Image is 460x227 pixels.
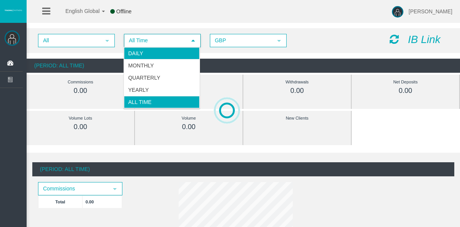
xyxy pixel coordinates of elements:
li: Quarterly [124,72,200,84]
div: 0.00 [260,86,334,95]
img: logo.svg [4,9,23,12]
div: Volume [152,114,225,123]
span: select [104,38,110,44]
li: Daily [124,47,200,59]
span: select [276,38,282,44]
div: 0.00 [44,86,117,95]
td: Total [38,195,82,208]
li: Yearly [124,84,200,96]
div: (Period: All Time) [27,59,460,73]
span: [PERSON_NAME] [409,8,452,14]
div: Net Deposits [369,78,442,86]
div: 0.00 [44,123,117,131]
i: IB Link [408,34,441,45]
div: (Period: All Time) [32,162,454,176]
li: Monthly [124,59,200,72]
span: GBP [211,35,272,46]
span: English Global [56,8,100,14]
span: select [190,38,196,44]
img: user-image [392,6,403,18]
div: Withdrawals [260,78,334,86]
div: 0.00 [369,86,442,95]
div: Commissions [44,78,117,86]
td: 0.00 [82,195,122,208]
span: Offline [116,8,132,14]
span: All Time [125,35,186,46]
span: All [39,35,100,46]
div: Volume Lots [44,114,117,123]
i: Reload Dashboard [390,34,399,45]
li: All Time [124,96,200,108]
span: select [112,186,118,192]
div: 0.00 [152,123,225,131]
span: Commissions [39,183,108,195]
